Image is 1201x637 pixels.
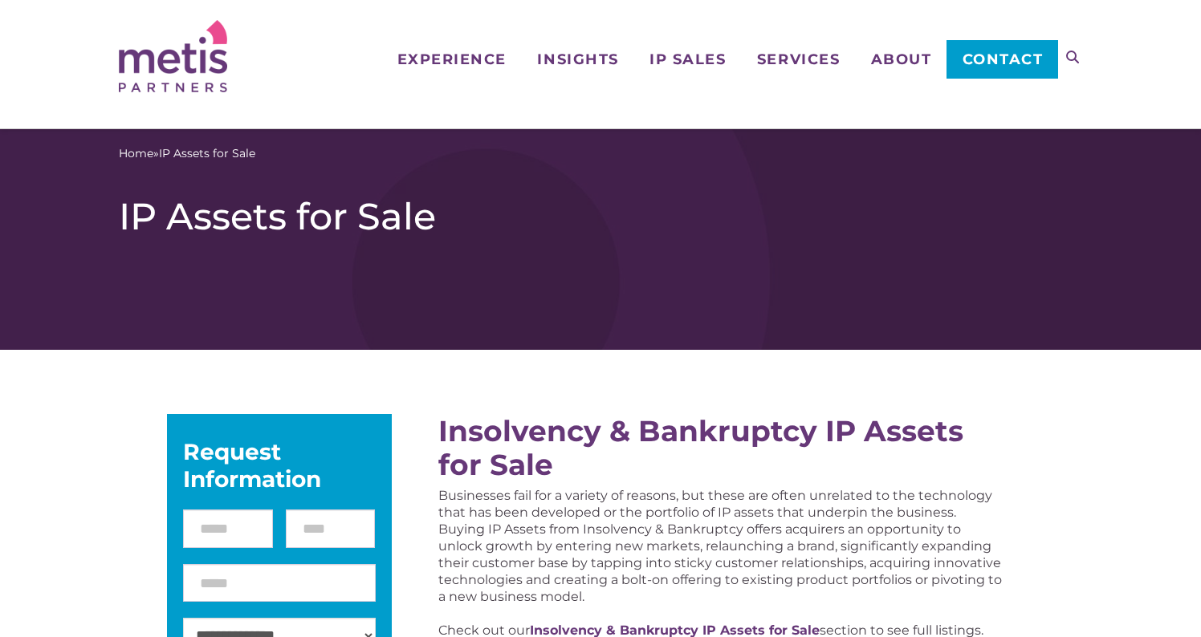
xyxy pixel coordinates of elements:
span: Contact [963,52,1044,67]
a: Contact [947,40,1058,79]
p: Businesses fail for a variety of reasons, but these are often unrelated to the technology that ha... [438,487,1003,605]
div: Request Information [183,438,376,493]
span: IP Assets for Sale [159,145,255,162]
span: IP Sales [649,52,726,67]
span: Services [757,52,840,67]
span: Experience [397,52,507,67]
img: Metis Partners [119,20,227,92]
h1: IP Assets for Sale [119,194,1082,239]
span: » [119,145,255,162]
span: About [871,52,932,67]
a: Insolvency & Bankruptcy IP Assets for Sale [438,413,963,482]
a: Home [119,145,153,162]
span: Insights [537,52,618,67]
